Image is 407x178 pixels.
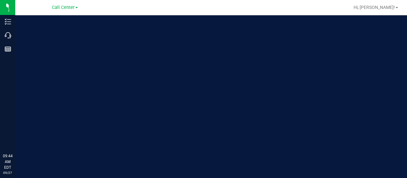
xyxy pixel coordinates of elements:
span: Call Center [52,5,75,10]
inline-svg: Reports [5,46,11,52]
p: 09/27 [3,170,12,175]
span: Hi, [PERSON_NAME]! [354,5,395,10]
p: 09:44 AM EDT [3,153,12,170]
inline-svg: Inventory [5,18,11,25]
inline-svg: Call Center [5,32,11,39]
